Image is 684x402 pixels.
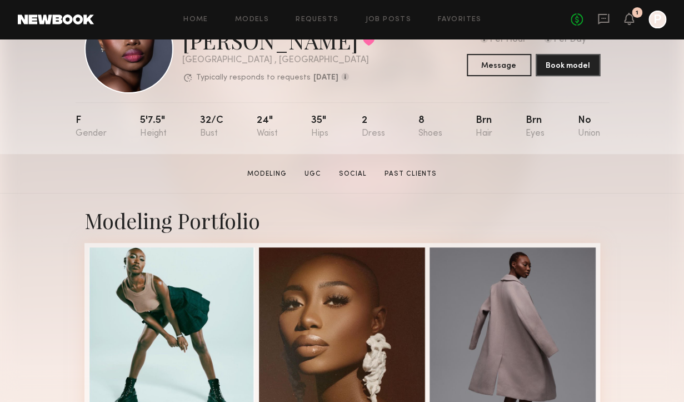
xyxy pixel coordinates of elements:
div: 8 [418,116,442,138]
div: [PERSON_NAME] [182,26,375,55]
button: Book model [536,54,600,76]
a: Home [183,16,208,23]
div: 24" [257,116,278,138]
div: 2 [362,116,385,138]
a: Models [235,16,269,23]
div: 5'7.5" [140,116,167,138]
a: Modeling [243,169,291,179]
a: Favorites [438,16,482,23]
p: Typically responds to requests [196,74,311,82]
a: UGC [300,169,326,179]
a: Requests [296,16,338,23]
div: No [578,116,600,138]
b: [DATE] [313,74,338,82]
a: Past Clients [380,169,441,179]
div: 1 [636,10,638,16]
a: Social [334,169,371,179]
div: [GEOGRAPHIC_DATA] , [GEOGRAPHIC_DATA] [182,56,375,65]
div: Modeling Portfolio [84,207,600,234]
div: Brn [476,116,492,138]
div: 32/c [200,116,223,138]
div: 35" [311,116,328,138]
a: P [648,11,666,28]
div: Brn [526,116,545,138]
button: Message [467,54,531,76]
div: F [76,116,107,138]
div: Per Day [554,35,586,45]
a: Job Posts [365,16,411,23]
div: Per Hour [490,35,526,45]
